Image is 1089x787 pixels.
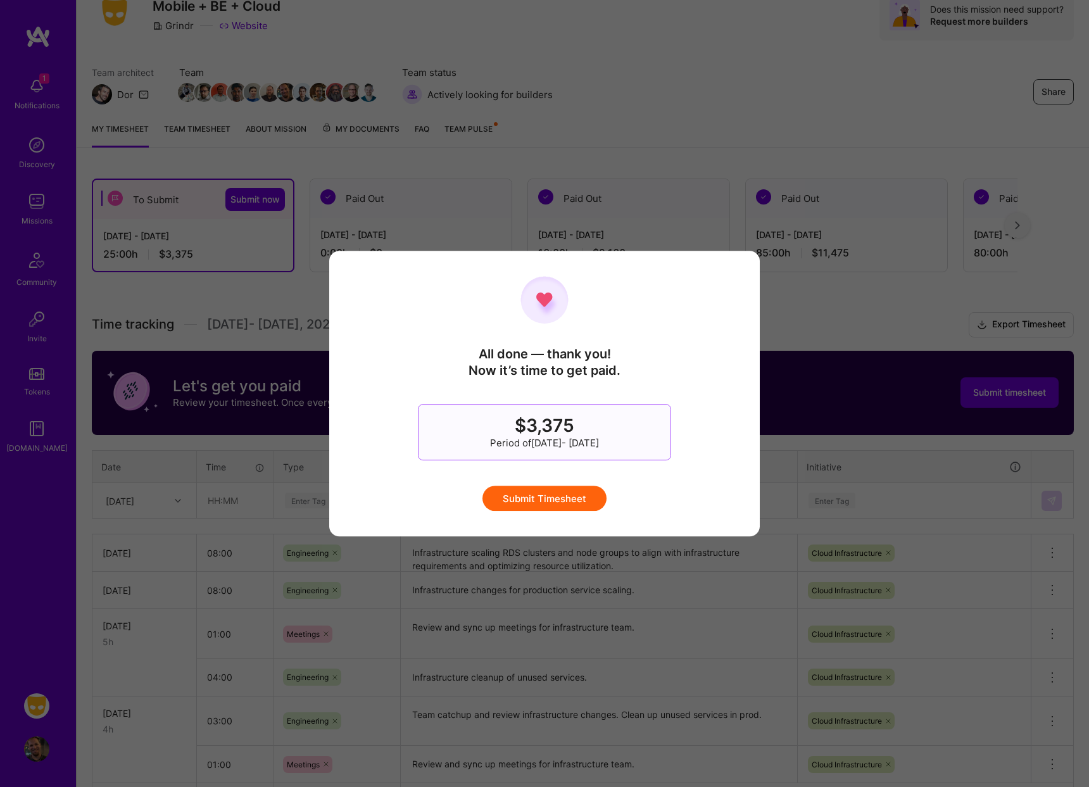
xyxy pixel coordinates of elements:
div: modal [329,251,760,537]
span: $3,375 [515,415,574,436]
span: Period of [DATE] - [DATE] [490,436,599,450]
button: Submit Timesheet [482,486,607,511]
h4: All done — thank you! Now it’s time to get paid. [469,346,620,379]
img: team pulse heart [520,276,569,324]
